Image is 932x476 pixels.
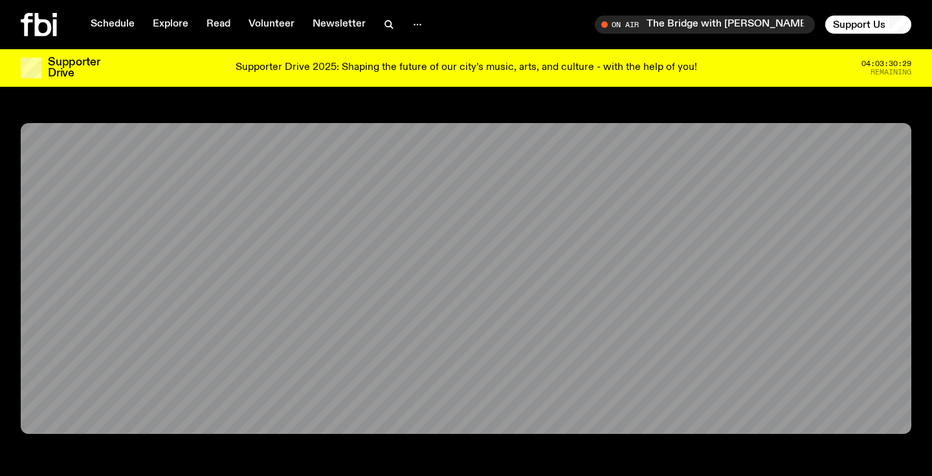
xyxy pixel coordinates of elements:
[199,16,238,34] a: Read
[871,69,911,76] span: Remaining
[595,16,815,34] button: On AirThe Bridge with [PERSON_NAME]
[145,16,196,34] a: Explore
[83,16,142,34] a: Schedule
[833,19,885,30] span: Support Us
[48,57,100,79] h3: Supporter Drive
[861,60,911,67] span: 04:03:30:29
[305,16,373,34] a: Newsletter
[241,16,302,34] a: Volunteer
[236,62,697,74] p: Supporter Drive 2025: Shaping the future of our city’s music, arts, and culture - with the help o...
[825,16,911,34] button: Support Us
